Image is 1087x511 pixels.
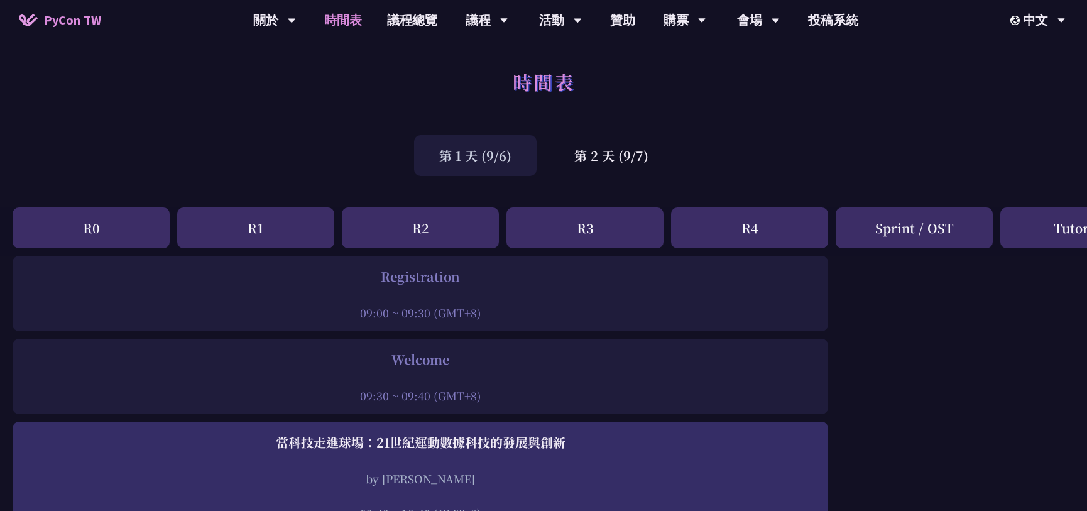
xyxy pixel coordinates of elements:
div: R4 [671,207,828,248]
div: Sprint / OST [836,207,993,248]
div: 09:30 ~ 09:40 (GMT+8) [19,388,822,404]
span: PyCon TW [44,11,101,30]
div: 第 2 天 (9/7) [549,135,674,176]
div: Welcome [19,350,822,369]
div: by [PERSON_NAME] [19,471,822,486]
img: Home icon of PyCon TW 2025 [19,14,38,26]
div: R1 [177,207,334,248]
div: Registration [19,267,822,286]
div: R2 [342,207,499,248]
h1: 時間表 [513,63,575,101]
div: R3 [506,207,664,248]
img: Locale Icon [1010,16,1023,25]
div: 09:00 ~ 09:30 (GMT+8) [19,305,822,321]
a: PyCon TW [6,4,114,36]
div: R0 [13,207,170,248]
div: 第 1 天 (9/6) [414,135,537,176]
div: 當科技走進球場：21世紀運動數據科技的發展與創新 [19,433,822,452]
